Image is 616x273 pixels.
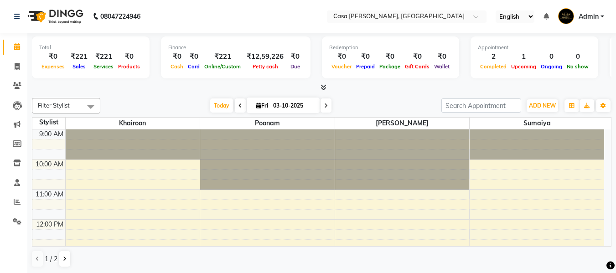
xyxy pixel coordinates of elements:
[38,102,70,109] span: Filter Stylist
[202,63,243,70] span: Online/Custom
[377,52,403,62] div: ₹0
[200,118,335,129] span: Poonam
[66,118,200,129] span: Khairoon
[527,99,558,112] button: ADD NEW
[470,118,604,129] span: Sumaiya
[34,220,65,229] div: 12:00 PM
[39,52,67,62] div: ₹0
[558,8,574,24] img: Admin
[45,254,57,264] span: 1 / 2
[538,63,564,70] span: Ongoing
[287,52,303,62] div: ₹0
[354,52,377,62] div: ₹0
[37,129,65,139] div: 9:00 AM
[509,63,538,70] span: Upcoming
[91,63,116,70] span: Services
[335,118,470,129] span: [PERSON_NAME]
[168,52,186,62] div: ₹0
[168,44,303,52] div: Finance
[403,52,432,62] div: ₹0
[529,102,556,109] span: ADD NEW
[254,102,270,109] span: Fri
[210,98,233,113] span: Today
[39,63,67,70] span: Expenses
[377,63,403,70] span: Package
[538,52,564,62] div: 0
[329,63,354,70] span: Voucher
[34,160,65,169] div: 10:00 AM
[509,52,538,62] div: 1
[432,63,452,70] span: Wallet
[32,118,65,127] div: Stylist
[432,52,452,62] div: ₹0
[116,63,142,70] span: Products
[250,63,280,70] span: Petty cash
[100,4,140,29] b: 08047224946
[116,52,142,62] div: ₹0
[578,237,607,264] iframe: chat widget
[186,63,202,70] span: Card
[70,63,88,70] span: Sales
[564,52,591,62] div: 0
[403,63,432,70] span: Gift Cards
[354,63,377,70] span: Prepaid
[478,52,509,62] div: 2
[441,98,521,113] input: Search Appointment
[329,44,452,52] div: Redemption
[478,44,591,52] div: Appointment
[288,63,302,70] span: Due
[186,52,202,62] div: ₹0
[34,190,65,199] div: 11:00 AM
[39,44,142,52] div: Total
[91,52,116,62] div: ₹221
[564,63,591,70] span: No show
[329,52,354,62] div: ₹0
[243,52,287,62] div: ₹12,59,226
[168,63,186,70] span: Cash
[478,63,509,70] span: Completed
[202,52,243,62] div: ₹221
[579,12,599,21] span: Admin
[270,99,316,113] input: 2025-10-03
[67,52,91,62] div: ₹221
[23,4,86,29] img: logo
